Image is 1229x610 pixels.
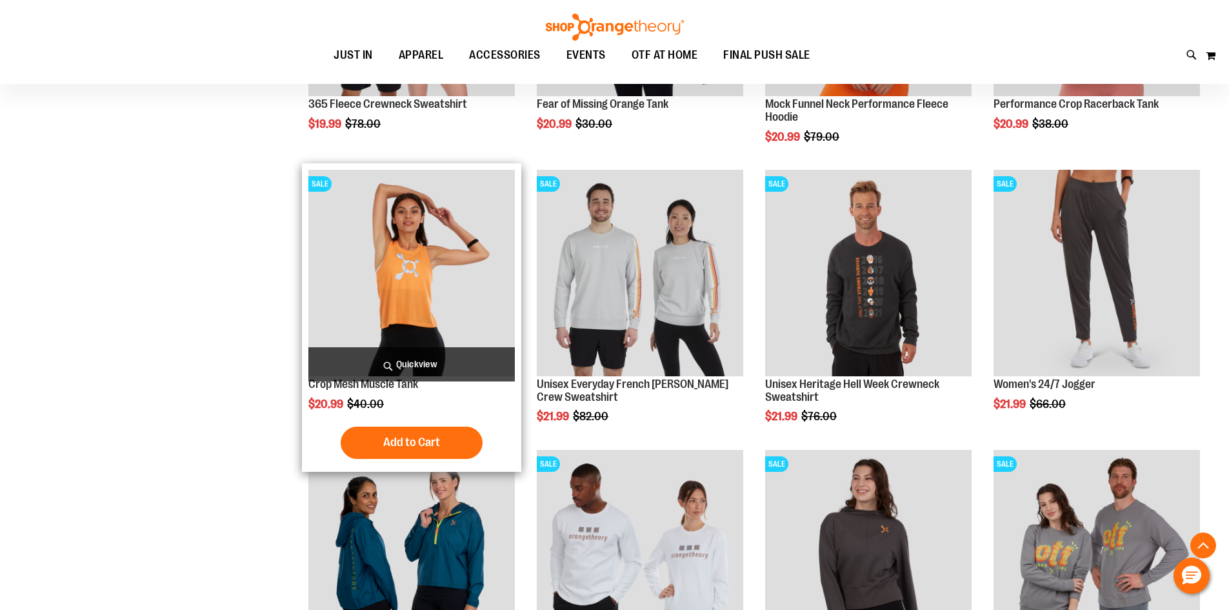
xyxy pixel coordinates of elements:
[537,378,728,403] a: Unisex Everyday French [PERSON_NAME] Crew Sweatshirt
[566,41,606,70] span: EVENTS
[994,398,1028,411] span: $21.99
[302,163,521,472] div: product
[765,97,948,123] a: Mock Funnel Neck Performance Fleece Hoodie
[308,398,345,411] span: $20.99
[399,41,444,70] span: APPAREL
[1174,558,1210,594] button: Hello, have a question? Let’s chat.
[537,117,574,130] span: $20.99
[554,41,619,70] a: EVENTS
[994,170,1200,376] img: Product image for 24/7 Jogger
[765,170,972,376] img: Product image for Unisex Heritage Hell Week Crewneck Sweatshirt
[1030,398,1068,411] span: $66.00
[537,176,560,192] span: SALE
[1032,117,1070,130] span: $38.00
[994,456,1017,472] span: SALE
[308,170,515,376] img: Crop Mesh Muscle Tank primary image
[537,170,743,378] a: Product image for Unisex Everyday French Terry Crew SweatshirtSALE
[1190,533,1216,558] button: Back To Top
[987,163,1206,443] div: product
[994,117,1030,130] span: $20.99
[308,347,515,381] a: Quickview
[804,130,841,143] span: $79.00
[308,117,343,130] span: $19.99
[341,427,483,459] button: Add to Cart
[308,97,467,110] a: 365 Fleece Crewneck Sweatshirt
[386,41,457,70] a: APPAREL
[619,41,711,70] a: OTF AT HOME
[383,435,440,449] span: Add to Cart
[801,410,839,423] span: $76.00
[537,410,571,423] span: $21.99
[632,41,698,70] span: OTF AT HOME
[334,41,373,70] span: JUST IN
[765,456,788,472] span: SALE
[765,410,799,423] span: $21.99
[765,170,972,378] a: Product image for Unisex Heritage Hell Week Crewneck SweatshirtSALE
[765,378,939,403] a: Unisex Heritage Hell Week Crewneck Sweatshirt
[469,41,541,70] span: ACCESSORIES
[759,163,978,456] div: product
[765,130,802,143] span: $20.99
[530,163,750,456] div: product
[456,41,554,70] a: ACCESSORIES
[537,170,743,376] img: Product image for Unisex Everyday French Terry Crew Sweatshirt
[765,176,788,192] span: SALE
[994,170,1200,378] a: Product image for 24/7 JoggerSALE
[321,41,386,70] a: JUST IN
[537,456,560,472] span: SALE
[710,41,823,70] a: FINAL PUSH SALE
[994,176,1017,192] span: SALE
[575,117,614,130] span: $30.00
[345,117,383,130] span: $78.00
[723,41,810,70] span: FINAL PUSH SALE
[347,398,386,411] span: $40.00
[537,97,668,110] a: Fear of Missing Orange Tank
[308,170,515,378] a: Crop Mesh Muscle Tank primary imageSALE
[544,14,686,41] img: Shop Orangetheory
[994,378,1095,391] a: Women's 24/7 Jogger
[573,410,610,423] span: $82.00
[994,97,1159,110] a: Performance Crop Racerback Tank
[308,378,418,391] a: Crop Mesh Muscle Tank
[308,176,332,192] span: SALE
